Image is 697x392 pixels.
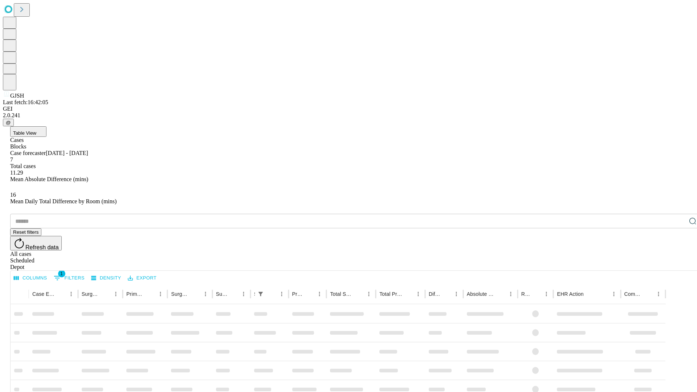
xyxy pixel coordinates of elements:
button: Sort [441,289,451,299]
span: Mean Absolute Difference (mins) [10,176,88,182]
div: Comments [624,291,643,297]
button: Menu [314,289,325,299]
span: Last fetch: 16:42:05 [3,99,48,105]
button: Sort [354,289,364,299]
button: Sort [584,289,595,299]
button: Menu [451,289,461,299]
div: Total Scheduled Duration [330,291,353,297]
button: Sort [643,289,653,299]
span: GJSH [10,93,24,99]
div: Resolved in EHR [521,291,531,297]
span: 11.29 [10,170,23,176]
button: Sort [228,289,239,299]
div: Total Predicted Duration [379,291,402,297]
button: Reset filters [10,228,41,236]
div: Surgery Name [171,291,189,297]
button: Menu [66,289,76,299]
button: Sort [56,289,66,299]
div: Surgery Date [216,291,228,297]
button: Show filters [256,289,266,299]
button: Density [89,273,123,284]
span: Table View [13,130,36,136]
span: 16 [10,192,16,198]
div: Primary Service [126,291,144,297]
div: Scheduled In Room Duration [254,291,255,297]
button: Menu [609,289,619,299]
button: Select columns [12,273,49,284]
span: @ [6,120,11,125]
button: Menu [155,289,166,299]
button: Sort [190,289,200,299]
div: Case Epic Id [32,291,55,297]
span: Reset filters [13,229,38,235]
span: Refresh data [25,244,59,250]
button: Menu [506,289,516,299]
div: 1 active filter [256,289,266,299]
span: Case forecaster [10,150,46,156]
div: GEI [3,106,694,112]
button: Sort [304,289,314,299]
span: Mean Daily Total Difference by Room (mins) [10,198,117,204]
button: Export [126,273,158,284]
button: Sort [531,289,541,299]
button: Sort [403,289,413,299]
div: Predicted In Room Duration [292,291,304,297]
div: Surgeon Name [82,291,100,297]
button: Sort [145,289,155,299]
button: Refresh data [10,236,62,250]
button: Menu [111,289,121,299]
button: Sort [266,289,277,299]
span: 1 [58,270,65,277]
button: Table View [10,126,46,137]
button: Menu [277,289,287,299]
button: Sort [496,289,506,299]
div: EHR Action [557,291,583,297]
button: Menu [239,289,249,299]
button: Sort [101,289,111,299]
button: Menu [364,289,374,299]
button: Menu [200,289,211,299]
span: [DATE] - [DATE] [46,150,88,156]
div: 2.0.241 [3,112,694,119]
button: Menu [413,289,423,299]
div: Difference [429,291,440,297]
button: Menu [653,289,664,299]
span: Total cases [10,163,36,169]
span: 7 [10,156,13,163]
div: Absolute Difference [467,291,495,297]
button: Show filters [52,272,86,284]
button: Menu [541,289,551,299]
button: @ [3,119,14,126]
